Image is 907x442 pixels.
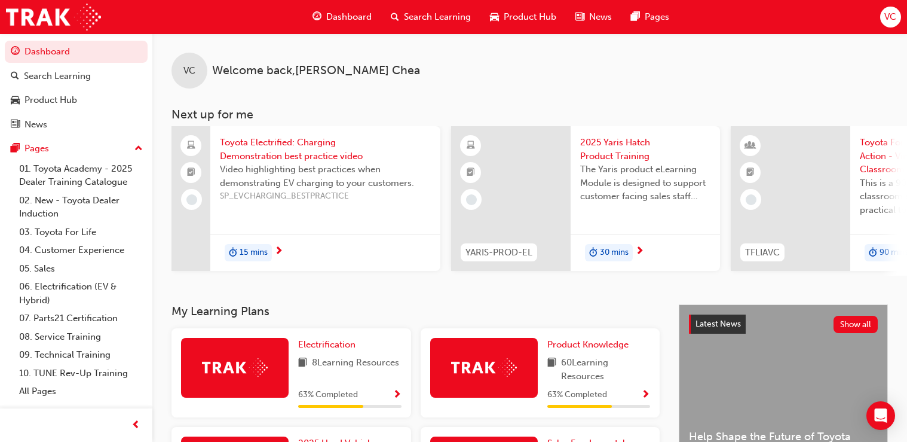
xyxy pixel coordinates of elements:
[187,165,195,181] span: booktick-icon
[393,388,402,403] button: Show Progress
[451,126,720,271] a: YARIS-PROD-EL2025 Yaris Hatch Product TrainingThe Yaris product eLearning Module is designed to s...
[220,190,431,203] span: SP_EVCHARGING_BESTPRACTICE
[229,245,237,261] span: duration-icon
[202,358,268,377] img: Trak
[220,163,431,190] span: Video highlighting best practices when demonstrating EV charging to your customers.
[404,10,471,24] span: Search Learning
[391,10,399,25] span: search-icon
[14,364,148,383] a: 10. TUNE Rev-Up Training
[480,5,566,29] a: car-iconProduct Hub
[11,120,20,130] span: news-icon
[5,138,148,160] button: Pages
[695,319,741,329] span: Latest News
[171,126,440,271] a: Toyota Electrified: Charging Demonstration best practice videoVideo highlighting best practices w...
[14,223,148,242] a: 03. Toyota For Life
[600,246,629,260] span: 30 mins
[641,390,650,401] span: Show Progress
[14,241,148,260] a: 04. Customer Experience
[465,246,532,260] span: YARIS-PROD-EL
[547,388,607,402] span: 63 % Completed
[14,346,148,364] a: 09. Technical Training
[504,10,556,24] span: Product Hub
[393,390,402,401] span: Show Progress
[580,163,710,203] span: The Yaris product eLearning Module is designed to support customer facing sales staff with introd...
[134,141,143,157] span: up-icon
[5,41,148,63] a: Dashboard
[14,328,148,346] a: 08. Service Training
[381,5,480,29] a: search-iconSearch Learning
[884,10,896,24] span: VC
[6,4,101,31] img: Trak
[298,388,358,402] span: 63 % Completed
[631,10,640,25] span: pages-icon
[14,382,148,401] a: All Pages
[24,142,49,156] div: Pages
[467,138,475,154] span: learningResourceType_ELEARNING-icon
[641,388,650,403] button: Show Progress
[689,315,878,334] a: Latest NewsShow all
[212,64,420,78] span: Welcome back , [PERSON_NAME] Chea
[171,304,660,318] h3: My Learning Plans
[580,136,710,163] span: 2025 Yaris Hatch Product Training
[24,69,91,83] div: Search Learning
[14,260,148,278] a: 05. Sales
[866,401,895,430] div: Open Intercom Messenger
[547,339,629,350] span: Product Knowledge
[621,5,679,29] a: pages-iconPages
[303,5,381,29] a: guage-iconDashboard
[561,356,651,383] span: 60 Learning Resources
[746,138,755,154] span: learningResourceType_INSTRUCTOR_LED-icon
[5,89,148,111] a: Product Hub
[645,10,669,24] span: Pages
[746,165,755,181] span: booktick-icon
[187,138,195,154] span: laptop-icon
[11,71,19,82] span: search-icon
[589,10,612,24] span: News
[635,246,644,257] span: next-icon
[298,339,356,350] span: Electrification
[183,64,195,78] span: VC
[11,95,20,106] span: car-icon
[11,47,20,57] span: guage-icon
[131,418,140,433] span: prev-icon
[14,191,148,223] a: 02. New - Toyota Dealer Induction
[547,356,556,383] span: book-icon
[298,338,360,352] a: Electrification
[451,358,517,377] img: Trak
[24,118,47,132] div: News
[24,93,77,107] div: Product Hub
[490,10,499,25] span: car-icon
[566,5,621,29] a: news-iconNews
[14,160,148,191] a: 01. Toyota Academy - 2025 Dealer Training Catalogue
[152,108,907,121] h3: Next up for me
[466,194,477,205] span: learningRecordVerb_NONE-icon
[274,246,283,257] span: next-icon
[869,245,877,261] span: duration-icon
[880,7,901,28] button: VC
[240,246,268,260] span: 15 mins
[14,278,148,309] a: 06. Electrification (EV & Hybrid)
[575,10,584,25] span: news-icon
[589,245,597,261] span: duration-icon
[834,316,878,333] button: Show all
[547,338,633,352] a: Product Knowledge
[326,10,372,24] span: Dashboard
[312,356,399,371] span: 8 Learning Resources
[5,38,148,138] button: DashboardSearch LearningProduct HubNews
[745,246,780,260] span: TFLIAVC
[220,136,431,163] span: Toyota Electrified: Charging Demonstration best practice video
[746,194,756,205] span: learningRecordVerb_NONE-icon
[14,309,148,328] a: 07. Parts21 Certification
[467,165,475,181] span: booktick-icon
[5,114,148,136] a: News
[11,144,20,154] span: pages-icon
[5,65,148,87] a: Search Learning
[186,194,197,205] span: learningRecordVerb_NONE-icon
[312,10,321,25] span: guage-icon
[298,356,307,371] span: book-icon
